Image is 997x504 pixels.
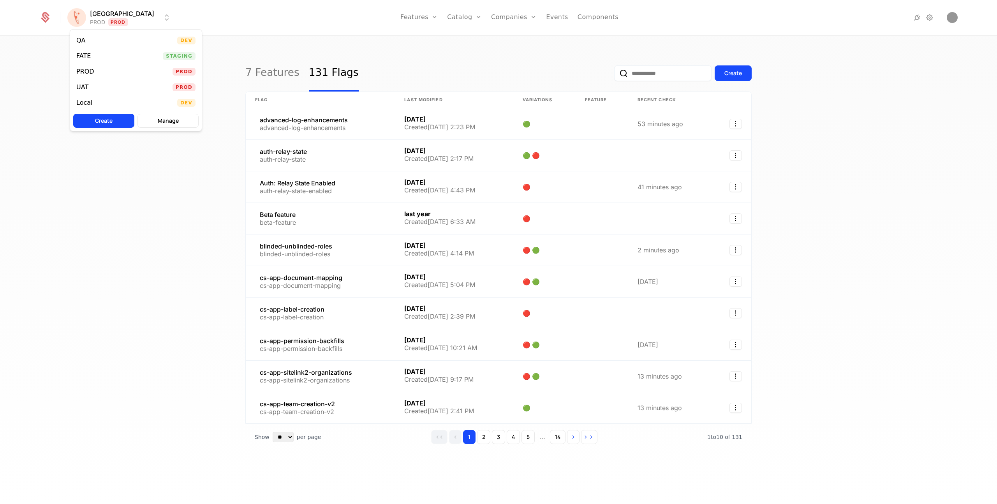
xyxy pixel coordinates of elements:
[729,277,742,287] button: Select action
[177,37,196,44] span: Dev
[163,52,196,60] span: Staging
[76,84,88,90] div: UAT
[76,69,94,75] div: PROD
[76,100,92,106] div: Local
[729,213,742,224] button: Select action
[137,114,199,128] button: Manage
[729,182,742,192] button: Select action
[729,308,742,318] button: Select action
[76,53,91,59] div: FATE
[70,29,202,131] div: Select environment
[729,119,742,129] button: Select action
[729,371,742,381] button: Select action
[729,245,742,255] button: Select action
[729,340,742,350] button: Select action
[177,99,196,107] span: Dev
[173,68,196,76] span: Prod
[73,114,134,128] button: Create
[729,403,742,413] button: Select action
[76,37,86,44] div: QA
[729,150,742,160] button: Select action
[173,83,196,91] span: Prod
